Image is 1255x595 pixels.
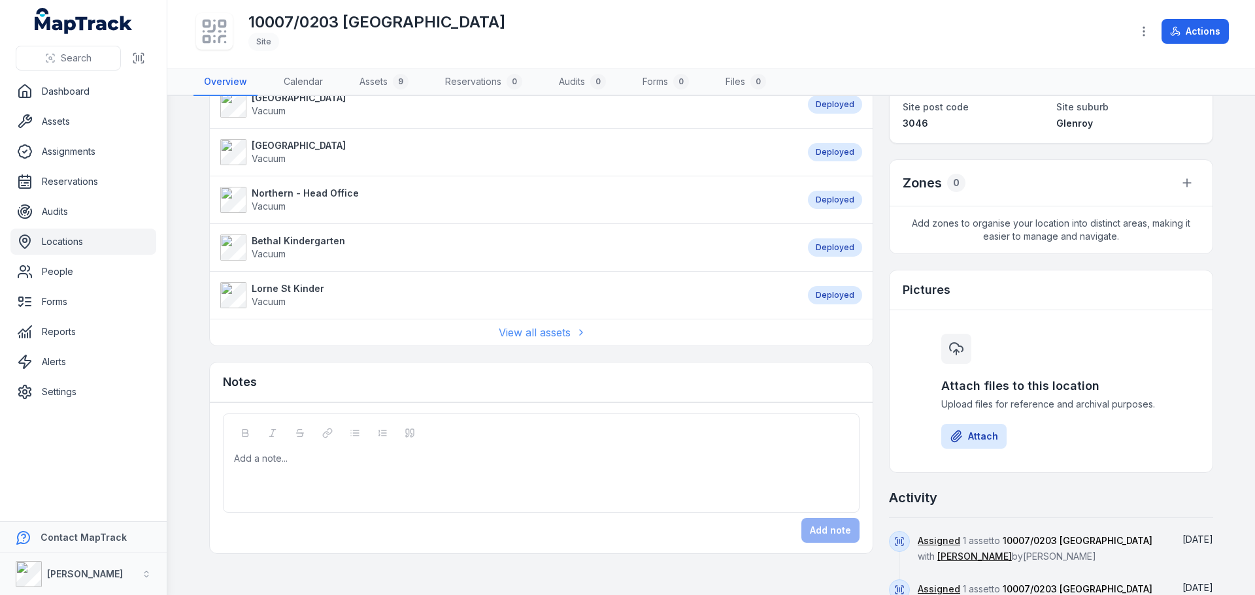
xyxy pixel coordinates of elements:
[10,289,156,315] a: Forms
[1182,582,1213,593] span: [DATE]
[1182,534,1213,545] span: [DATE]
[35,8,133,34] a: MapTrack
[1003,583,1152,594] span: 10007/0203 [GEOGRAPHIC_DATA]
[808,95,862,114] div: Deployed
[223,373,257,391] h3: Notes
[947,174,965,192] div: 0
[220,187,795,213] a: Northern - Head OfficeVacuum
[1056,101,1109,112] span: Site suburb
[16,46,121,71] button: Search
[10,229,156,255] a: Locations
[220,282,795,308] a: Lorne St KinderVacuum
[889,489,937,507] h2: Activity
[808,286,862,304] div: Deployed
[252,248,286,259] span: Vacuum
[248,12,505,33] h1: 10007/0203 [GEOGRAPHIC_DATA]
[10,199,156,225] a: Audits
[918,534,960,547] a: Assigned
[252,282,324,295] strong: Lorne St Kinder
[918,535,1152,562] span: 1 asset to with by [PERSON_NAME]
[1182,582,1213,593] time: 8/14/2025, 3:07:12 PM
[941,377,1161,395] h3: Attach files to this location
[252,234,345,248] strong: Bethal Kindergarten
[252,296,286,307] span: Vacuum
[47,568,123,579] strong: [PERSON_NAME]
[252,201,286,212] span: Vacuum
[252,139,346,152] strong: [GEOGRAPHIC_DATA]
[941,398,1161,411] span: Upload files for reference and archival purposes.
[750,74,766,89] div: 0
[10,259,156,285] a: People
[937,550,1012,563] a: [PERSON_NAME]
[10,349,156,375] a: Alerts
[903,281,950,299] h3: Pictures
[10,169,156,195] a: Reservations
[10,108,156,135] a: Assets
[808,143,862,161] div: Deployed
[1003,535,1152,546] span: 10007/0203 [GEOGRAPHIC_DATA]
[673,74,689,89] div: 0
[61,52,92,65] span: Search
[41,532,127,543] strong: Contact MapTrack
[499,325,584,340] a: View all assets
[1056,118,1093,129] span: Glenroy
[890,206,1213,253] span: Add zones to organise your location into distinct areas, making it easier to manage and navigate.
[808,238,862,257] div: Deployed
[808,191,862,209] div: Deployed
[903,101,969,112] span: Site post code
[193,69,258,96] a: Overview
[10,78,156,105] a: Dashboard
[10,379,156,405] a: Settings
[220,91,795,118] a: [GEOGRAPHIC_DATA]Vacuum
[349,69,419,96] a: Assets9
[903,174,942,192] h2: Zones
[941,424,1007,449] button: Attach
[10,319,156,345] a: Reports
[1162,19,1229,44] button: Actions
[220,234,795,261] a: Bethal KindergartenVacuum
[632,69,699,96] a: Forms0
[1182,534,1213,545] time: 8/14/2025, 3:07:12 PM
[590,74,606,89] div: 0
[252,187,359,200] strong: Northern - Head Office
[252,105,286,116] span: Vacuum
[248,33,279,51] div: Site
[903,118,928,129] span: 3046
[252,153,286,164] span: Vacuum
[273,69,333,96] a: Calendar
[220,139,795,165] a: [GEOGRAPHIC_DATA]Vacuum
[715,69,777,96] a: Files0
[548,69,616,96] a: Audits0
[435,69,533,96] a: Reservations0
[507,74,522,89] div: 0
[10,138,156,165] a: Assignments
[393,74,409,89] div: 9
[252,91,346,105] strong: [GEOGRAPHIC_DATA]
